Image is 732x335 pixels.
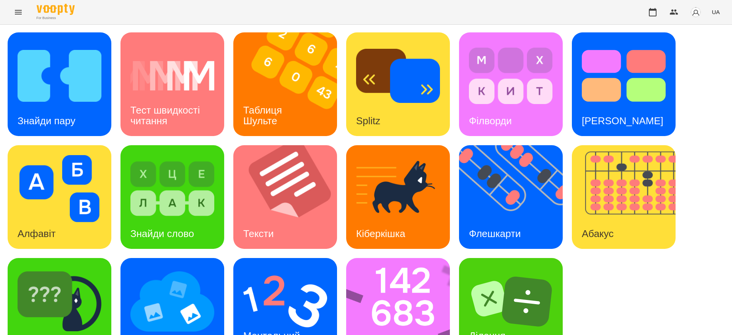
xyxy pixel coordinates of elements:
[459,145,563,249] a: ФлешкартиФлешкарти
[130,155,214,222] img: Знайди слово
[9,3,27,21] button: Menu
[459,32,563,136] a: ФілвордиФілворди
[469,268,553,335] img: Ділення множення
[8,145,111,249] a: АлфавітАлфавіт
[356,42,440,109] img: Splitz
[18,115,75,127] h3: Знайди пару
[18,155,101,222] img: Алфавіт
[356,155,440,222] img: Кіберкішка
[582,228,613,239] h3: Абакус
[130,42,214,109] img: Тест швидкості читання
[572,32,676,136] a: Тест Струпа[PERSON_NAME]
[18,228,56,239] h3: Алфавіт
[243,268,327,335] img: Ментальний рахунок
[233,32,337,136] a: Таблиця ШультеТаблиця Шульте
[130,268,214,335] img: Мнемотехніка
[346,145,450,249] a: КіберкішкаКіберкішка
[459,145,572,249] img: Флешкарти
[709,5,723,19] button: UA
[712,8,720,16] span: UA
[243,104,285,126] h3: Таблиця Шульте
[690,7,701,18] img: avatar_s.png
[37,16,75,21] span: For Business
[233,145,337,249] a: ТекстиТексти
[356,228,405,239] h3: Кіберкішка
[572,145,685,249] img: Абакус
[572,145,676,249] a: АбакусАбакус
[356,115,380,127] h3: Splitz
[120,145,224,249] a: Знайди словоЗнайди слово
[18,42,101,109] img: Знайди пару
[233,32,347,136] img: Таблиця Шульте
[37,4,75,15] img: Voopty Logo
[233,145,347,249] img: Тексти
[582,115,663,127] h3: [PERSON_NAME]
[243,228,274,239] h3: Тексти
[469,115,512,127] h3: Філворди
[120,32,224,136] a: Тест швидкості читанняТест швидкості читання
[18,268,101,335] img: Знайди Кіберкішку
[582,42,666,109] img: Тест Струпа
[469,228,521,239] h3: Флешкарти
[346,32,450,136] a: SplitzSplitz
[8,32,111,136] a: Знайди паруЗнайди пару
[130,104,202,126] h3: Тест швидкості читання
[469,42,553,109] img: Філворди
[130,228,194,239] h3: Знайди слово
